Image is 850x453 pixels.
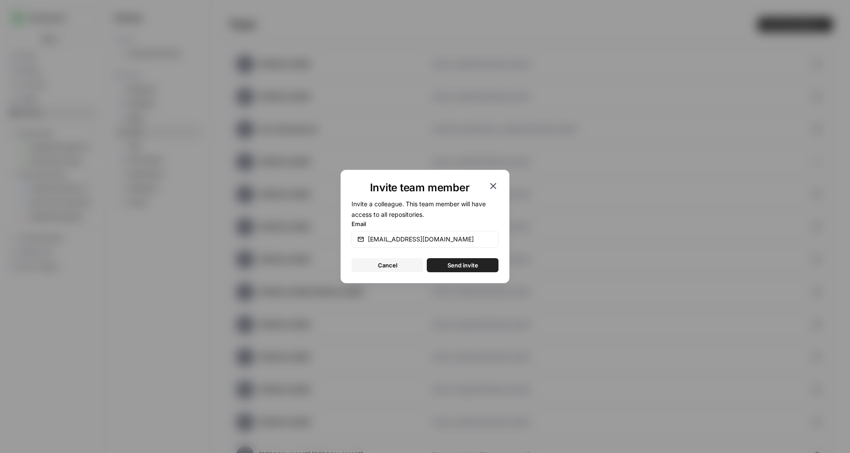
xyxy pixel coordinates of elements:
button: Send invite [427,258,498,272]
span: Send invite [447,261,478,270]
input: email@company.com [368,235,489,244]
h1: Invite team member [352,181,488,195]
label: Email [352,219,498,228]
button: Cancel [352,258,423,272]
span: Cancel [378,261,397,270]
span: Invite a colleague. This team member will have access to all repositories. [352,200,486,218]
